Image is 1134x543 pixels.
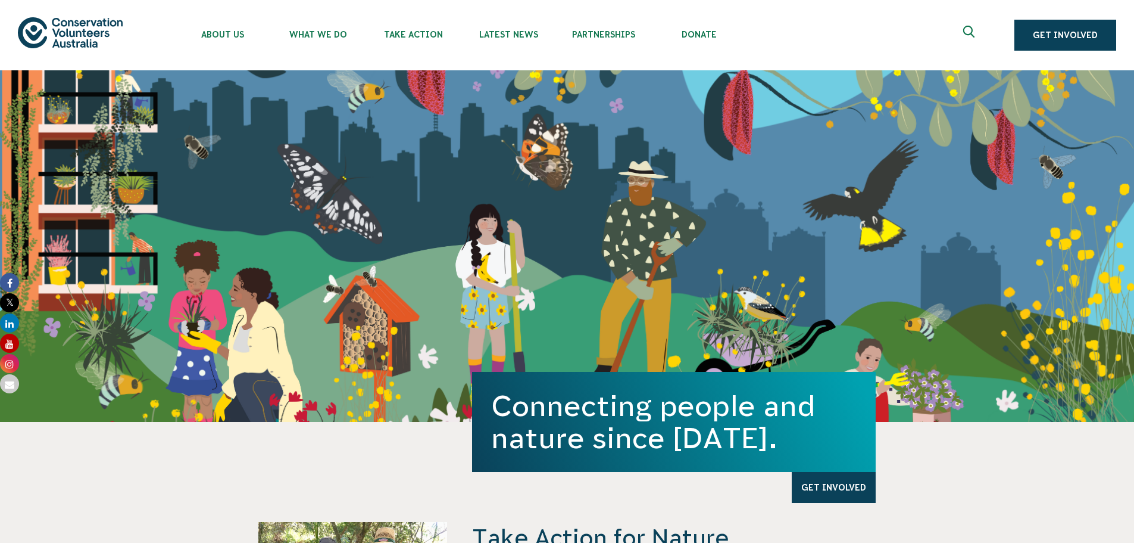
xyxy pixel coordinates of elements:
[365,30,461,39] span: Take Action
[792,472,876,503] a: Get Involved
[18,17,123,48] img: logo.svg
[270,30,365,39] span: What We Do
[651,30,746,39] span: Donate
[461,30,556,39] span: Latest News
[963,26,978,45] span: Expand search box
[956,21,985,49] button: Expand search box Close search box
[175,30,270,39] span: About Us
[1014,20,1116,51] a: Get Involved
[556,30,651,39] span: Partnerships
[491,390,857,454] h1: Connecting people and nature since [DATE].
